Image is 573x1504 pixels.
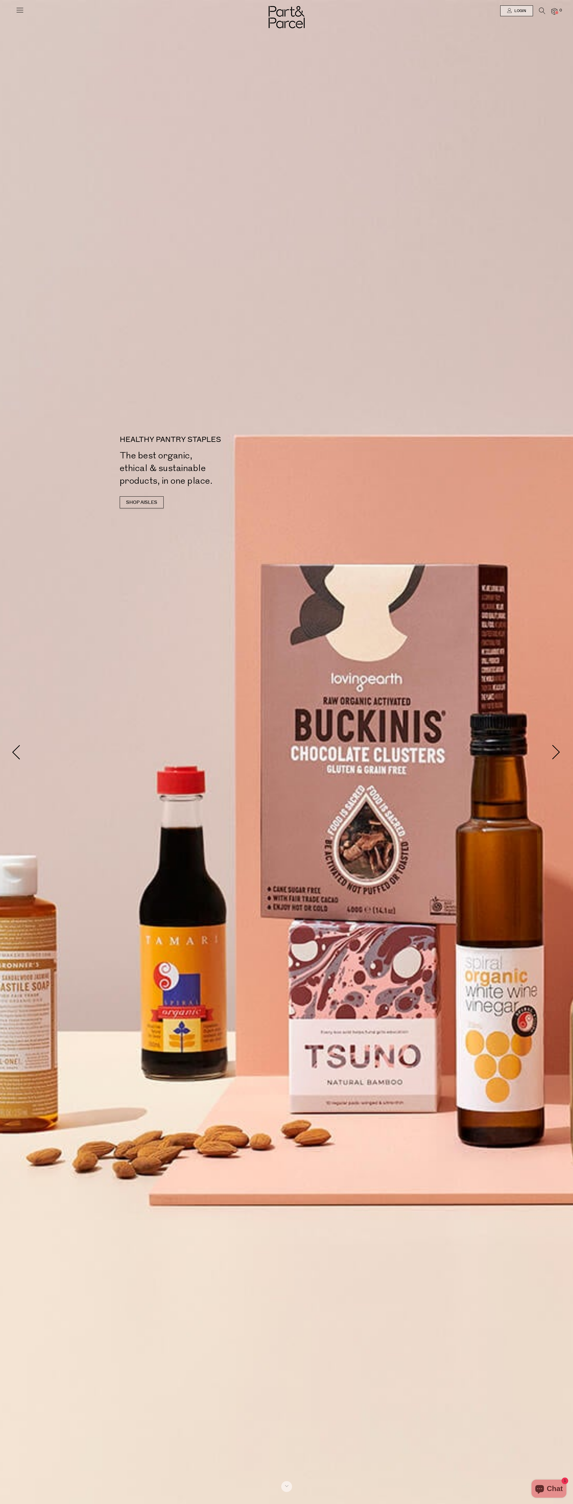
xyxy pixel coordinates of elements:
inbox-online-store-chat: Shopify online store chat [530,1480,568,1499]
span: 0 [558,8,563,13]
a: SHOP AISLES [120,496,164,508]
h2: The best organic, ethical & sustainable products, in one place. [120,449,289,487]
img: Part&Parcel [269,6,305,28]
a: Login [500,5,533,16]
span: Login [513,8,526,14]
p: HEALTHY PANTRY STAPLES [120,436,289,443]
a: 0 [551,8,557,14]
